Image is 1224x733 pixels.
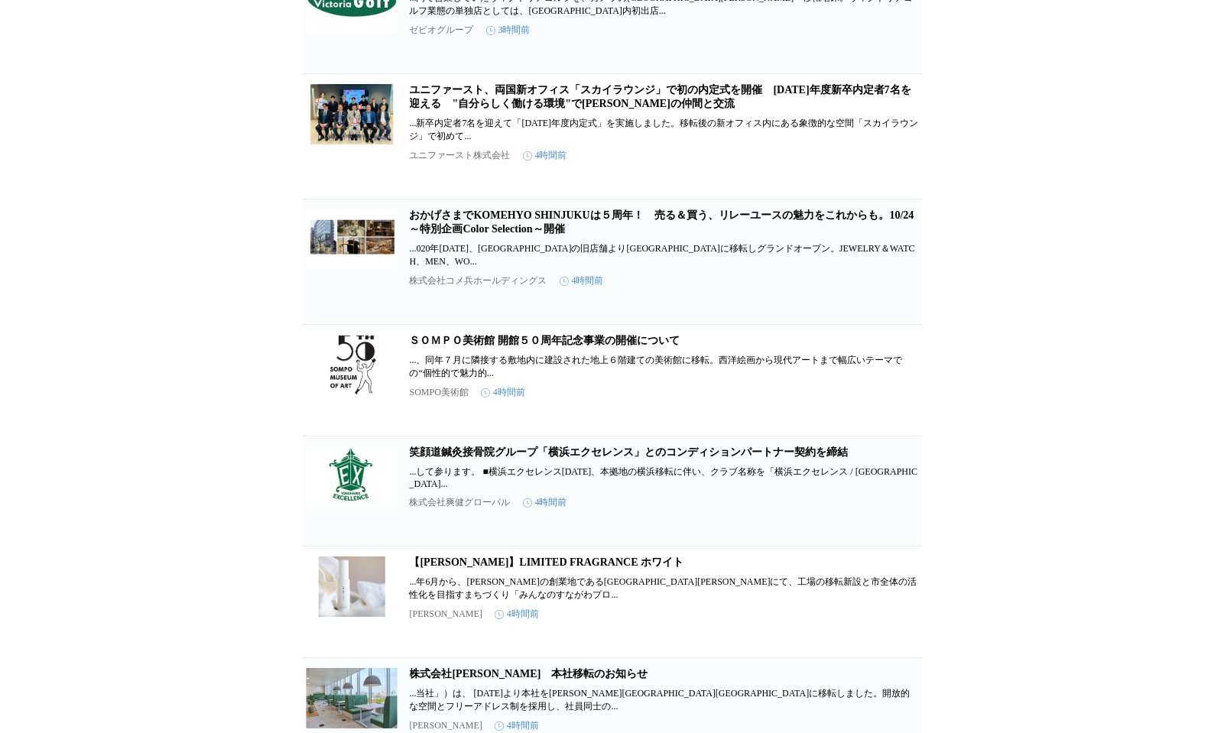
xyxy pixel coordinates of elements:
[410,209,914,235] a: おかげさまでKOMEHYO SHINJUKUは５周年！ 売る＆買う、リレーユースの魅力をこれからも。10/24～特別企画Color Selection～開催
[306,83,398,144] img: ユニファースト、両国新オフィス「スカイラウンジ」で初の内定式を開催 2026年度新卒内定者7名を迎える "自分らしく働ける環境"で未来の仲間と交流
[306,446,398,507] img: 笑顔道鍼灸接骨院グループ「横浜エクセレンス」とのコンディションパートナー契約を締結
[495,608,539,621] time: 4時間前
[410,496,511,509] p: 株式会社爽健グローバル
[410,24,474,37] p: ゼビオグループ
[410,446,849,458] a: 笑顔道鍼灸接骨院グループ「横浜エクセレンス」とのコンディションパートナー契約を締結
[410,556,684,568] a: 【[PERSON_NAME]】LIMITED FRAGRANCE ホワイト
[410,465,919,490] p: ...して参ります。 ■横浜エクセレンス[DATE]、本拠地の横浜移転に伴い、クラブ名称を「横浜エクセレンス / [GEOGRAPHIC_DATA]...
[523,496,567,509] time: 4時間前
[410,668,648,679] a: 株式会社[PERSON_NAME] 本社移転のお知らせ
[410,608,482,620] p: [PERSON_NAME]
[410,117,919,143] p: ...新卒内定者7名を迎えて「[DATE]年度内定式」を実施しました。移転後の新オフィス内にある象徴的な空間「スカイラウンジ」で初めて...
[306,667,398,728] img: 株式会社SOYOKAZE 本社移転のお知らせ
[410,84,911,109] a: ユニファースト、両国新オフィス「スカイラウンジ」で初の内定式を開催 [DATE]年度新卒内定者7名を迎える "自分らしく働ける環境"で[PERSON_NAME]の仲間と交流
[306,209,398,270] img: おかげさまでKOMEHYO SHINJUKUは５周年！ 売る＆買う、リレーユースの魅力をこれからも。10/24～特別企画Color Selection～開催
[306,556,398,617] img: 【SHIRO】LIMITED FRAGRANCE ホワイト
[410,386,469,399] p: SOMPO美術館
[410,242,919,268] p: ...020年[DATE]、[GEOGRAPHIC_DATA]の旧店舗より[GEOGRAPHIC_DATA]に移転しグランドオープン。JEWELRY＆WATCH、MEN、WO...
[410,335,680,346] a: ＳＯＭＰＯ美術館 開館５０周年記念事業の開催について
[410,274,547,287] p: 株式会社コメ兵ホールディングス
[410,354,919,380] p: ...、同年７月に隣接する敷地内に建設された地上６階建ての美術館に移転。西洋絵画から現代アートまで幅広いテーマでの“個性的で魅力的...
[523,149,567,162] time: 4時間前
[410,687,919,713] p: ...当社」）は、 [DATE]より本社を[PERSON_NAME][GEOGRAPHIC_DATA][GEOGRAPHIC_DATA]に移転しました。開放的な空間とフリーアドレス制を採用し、社...
[486,24,531,37] time: 3時間前
[560,274,604,287] time: 4時間前
[306,334,398,395] img: ＳＯＭＰＯ美術館 開館５０周年記念事業の開催について
[495,719,539,732] time: 4時間前
[410,149,511,162] p: ユニファースト株式会社
[410,576,919,602] p: ...年6月から、[PERSON_NAME]の創業地である[GEOGRAPHIC_DATA][PERSON_NAME]にて、工場の移転新設と市全体の活性化を目指すまちづくり「みんなのすながわプロ...
[481,386,525,399] time: 4時間前
[410,720,482,731] p: [PERSON_NAME]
